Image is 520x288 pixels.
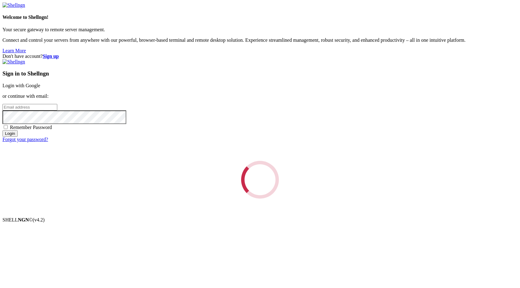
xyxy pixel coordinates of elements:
p: Connect and control your servers from anywhere with our powerful, browser-based terminal and remo... [2,37,518,43]
a: Learn More [2,48,26,53]
span: SHELL © [2,217,45,222]
a: Forgot your password? [2,137,48,142]
h3: Sign in to Shellngn [2,70,518,77]
p: Your secure gateway to remote server management. [2,27,518,32]
a: Sign up [43,54,59,59]
div: Don't have account? [2,54,518,59]
img: Shellngn [2,59,25,65]
input: Remember Password [4,125,8,129]
div: Loading... [241,161,279,199]
a: Login with Google [2,83,40,88]
input: Email address [2,104,57,110]
span: 4.2.0 [33,217,45,222]
p: or continue with email: [2,93,518,99]
span: Remember Password [10,125,52,130]
b: NGN [18,217,29,222]
img: Shellngn [2,2,25,8]
input: Login [2,130,18,137]
h4: Welcome to Shellngn! [2,15,518,20]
